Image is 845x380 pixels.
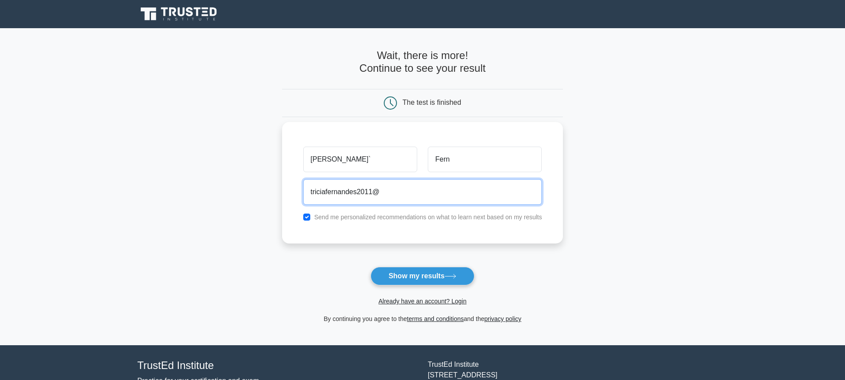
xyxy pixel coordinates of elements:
[378,298,467,305] a: Already have an account? Login
[485,315,522,322] a: privacy policy
[407,315,464,322] a: terms and conditions
[371,267,474,285] button: Show my results
[428,147,542,172] input: Last name
[314,214,542,221] label: Send me personalized recommendations on what to learn next based on my results
[277,314,569,324] div: By continuing you agree to the and the
[303,147,417,172] input: First name
[137,359,417,372] h4: TrustEd Institute
[282,49,563,75] h4: Wait, there is more! Continue to see your result
[403,99,461,106] div: The test is finished
[303,179,542,205] input: Email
